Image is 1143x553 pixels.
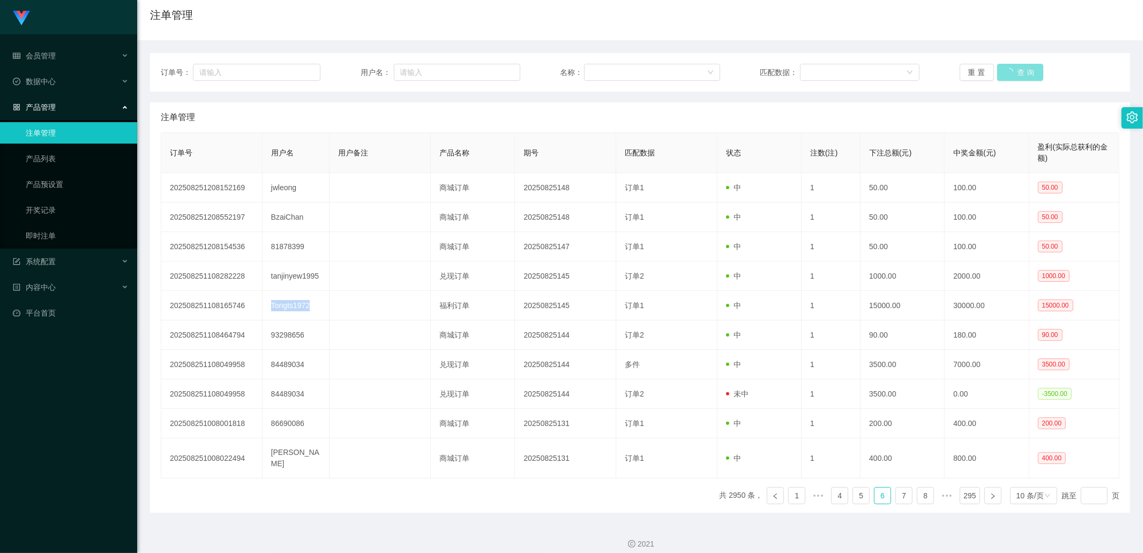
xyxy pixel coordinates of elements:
[515,379,616,409] td: 20250825144
[1038,270,1070,282] span: 1000.00
[150,7,193,23] h1: 注单管理
[938,487,955,504] li: 向后 5 页
[13,52,20,59] i: 图标: table
[625,331,644,339] span: 订单2
[515,232,616,261] td: 20250825147
[960,487,980,504] li: 295
[874,487,891,504] li: 6
[161,232,263,261] td: 202508251208154536
[726,272,741,280] span: 中
[431,291,515,320] td: 福利订单
[945,173,1029,203] td: 100.00
[515,261,616,291] td: 20250825145
[161,203,263,232] td: 202508251208552197
[394,64,520,81] input: 请输入
[861,379,945,409] td: 3500.00
[13,258,20,265] i: 图标: form
[917,487,934,504] li: 8
[515,173,616,203] td: 20250825148
[861,409,945,438] td: 200.00
[515,350,616,379] td: 20250825144
[861,173,945,203] td: 50.00
[726,360,741,369] span: 中
[861,261,945,291] td: 1000.00
[338,148,368,157] span: 用户备注
[802,438,861,479] td: 1
[810,487,827,504] span: •••
[1017,488,1044,504] div: 10 条/页
[726,390,749,398] span: 未中
[263,438,330,479] td: [PERSON_NAME]
[263,232,330,261] td: 81878399
[26,199,129,221] a: 开奖记录
[938,487,955,504] span: •••
[161,173,263,203] td: 202508251208152169
[1044,492,1051,500] i: 图标: down
[853,487,870,504] li: 5
[13,11,30,26] img: logo.9652507e.png
[271,148,294,157] span: 用户名
[26,148,129,169] a: 产品列表
[431,350,515,379] td: 兑现订单
[810,148,838,157] span: 注数(注)
[767,487,784,504] li: 上一页
[515,320,616,350] td: 20250825144
[361,67,394,78] span: 用户名：
[515,409,616,438] td: 20250825131
[1038,358,1070,370] span: 3500.00
[990,493,996,499] i: 图标: right
[431,438,515,479] td: 商城订单
[263,203,330,232] td: BzaiChan
[263,291,330,320] td: Tongts1972
[625,390,644,398] span: 订单2
[161,320,263,350] td: 202508251108464794
[726,331,741,339] span: 中
[515,438,616,479] td: 20250825131
[263,261,330,291] td: tanjinyew1995
[1038,143,1108,162] span: 盈利(实际总获利的金额)
[802,261,861,291] td: 1
[625,419,644,428] span: 订单1
[802,291,861,320] td: 1
[945,350,1029,379] td: 7000.00
[832,488,848,504] a: 4
[170,148,192,157] span: 订单号
[263,409,330,438] td: 86690086
[524,148,539,157] span: 期号
[960,64,994,81] button: 重 置
[810,487,827,504] li: 向前 5 页
[625,148,655,157] span: 匹配数据
[161,409,263,438] td: 202508251008001818
[560,67,584,78] span: 名称：
[13,283,56,292] span: 内容中心
[869,148,912,157] span: 下注总额(元)
[802,173,861,203] td: 1
[726,213,741,221] span: 中
[907,69,913,77] i: 图标: down
[726,148,741,157] span: 状态
[707,69,714,77] i: 图标: down
[628,540,636,548] i: 图标: copyright
[1126,111,1138,123] i: 图标: setting
[895,487,913,504] li: 7
[431,320,515,350] td: 商城订单
[802,379,861,409] td: 1
[1038,417,1066,429] span: 200.00
[439,148,469,157] span: 产品名称
[953,148,996,157] span: 中奖金额(元)
[431,409,515,438] td: 商城订单
[861,320,945,350] td: 90.00
[861,291,945,320] td: 15000.00
[760,67,800,78] span: 匹配数据：
[263,350,330,379] td: 84489034
[726,454,741,462] span: 中
[431,379,515,409] td: 兑现订单
[161,261,263,291] td: 202508251108282228
[945,320,1029,350] td: 180.00
[861,350,945,379] td: 3500.00
[625,272,644,280] span: 订单2
[161,438,263,479] td: 202508251008022494
[945,409,1029,438] td: 400.00
[861,232,945,261] td: 50.00
[1038,329,1063,341] span: 90.00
